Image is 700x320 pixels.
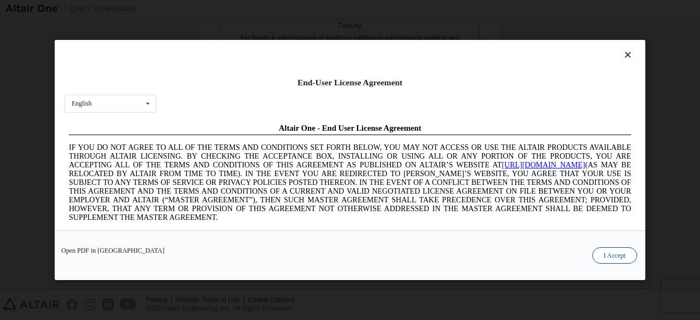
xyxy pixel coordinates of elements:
[72,100,92,107] div: English
[214,4,357,13] span: Altair One - End User License Agreement
[592,247,637,264] button: I Accept
[4,112,567,190] span: Lore Ipsumd Sit Ame Cons Adipisc Elitseddo (“Eiusmodte”) in utlabor Etdolo Magnaaliqua Eni. (“Adm...
[65,77,635,88] div: End-User License Agreement
[437,42,521,50] a: [URL][DOMAIN_NAME]
[61,247,165,254] a: Open PDF in [GEOGRAPHIC_DATA]
[4,24,567,102] span: IF YOU DO NOT AGREE TO ALL OF THE TERMS AND CONDITIONS SET FORTH BELOW, YOU MAY NOT ACCESS OR USE...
